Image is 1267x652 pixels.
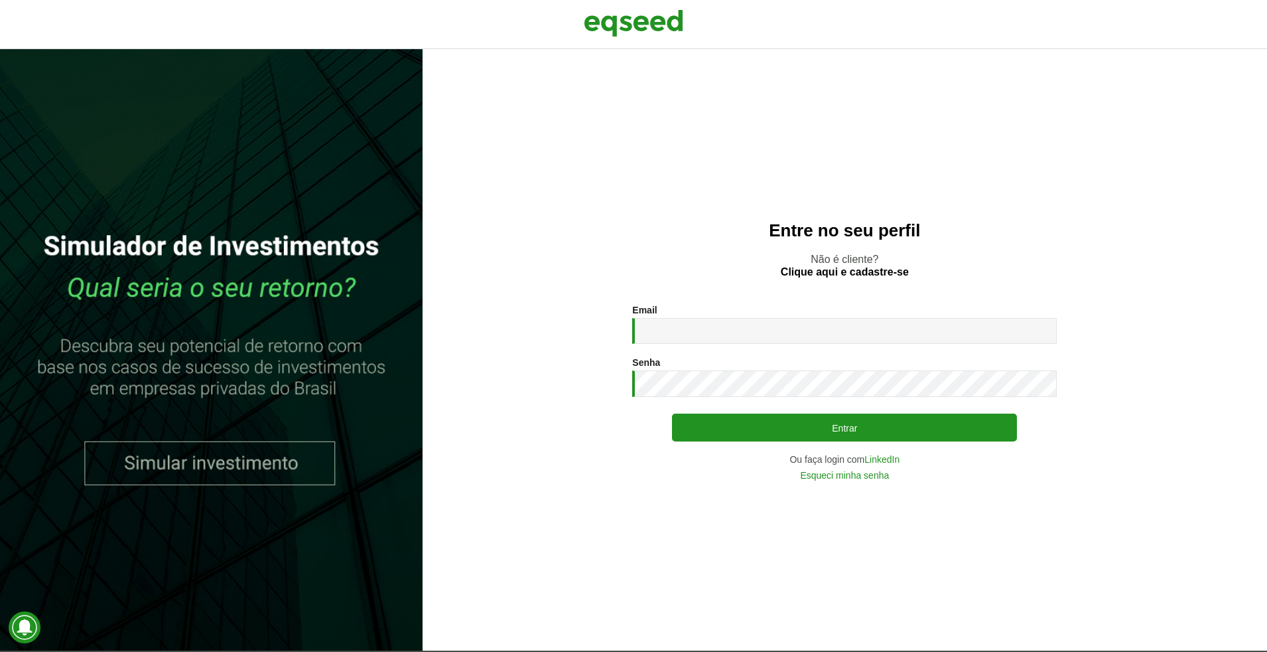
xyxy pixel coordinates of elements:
[672,414,1017,442] button: Entrar
[449,221,1240,240] h2: Entre no seu perfil
[781,267,909,278] a: Clique aqui e cadastre-se
[864,455,900,464] a: LinkedIn
[632,358,660,367] label: Senha
[632,455,1057,464] div: Ou faça login com
[584,7,683,40] img: EqSeed Logo
[800,471,889,480] a: Esqueci minha senha
[449,253,1240,278] p: Não é cliente?
[632,305,657,315] label: Email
